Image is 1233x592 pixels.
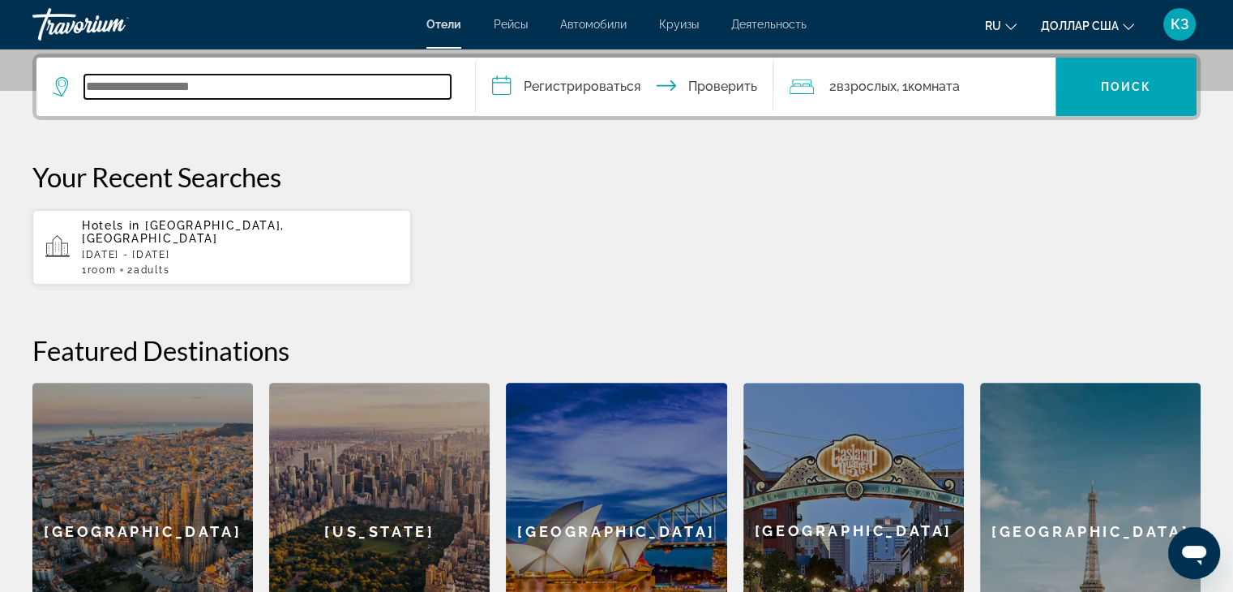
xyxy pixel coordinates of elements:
[82,219,285,245] span: [GEOGRAPHIC_DATA], [GEOGRAPHIC_DATA]
[88,264,117,276] span: Room
[82,219,140,232] span: Hotels in
[32,209,411,285] button: Hotels in [GEOGRAPHIC_DATA], [GEOGRAPHIC_DATA][DATE] - [DATE]1Room2Adults
[828,79,836,94] font: 2
[1158,7,1201,41] button: Меню пользователя
[907,79,959,94] font: комната
[494,18,528,31] a: Рейсы
[1101,80,1152,93] font: Поиск
[32,3,195,45] a: Травориум
[127,264,169,276] span: 2
[896,79,907,94] font: , 1
[32,334,1201,367] h2: Featured Destinations
[1055,58,1197,116] button: Поиск
[134,264,169,276] span: Adults
[773,58,1055,116] button: Путешественники: 2 взрослых, 0 детей
[1041,19,1119,32] font: доллар США
[731,18,807,31] a: Деятельность
[985,14,1017,37] button: Изменить язык
[1041,14,1134,37] button: Изменить валюту
[659,18,699,31] a: Круизы
[82,249,398,260] p: [DATE] - [DATE]
[985,19,1001,32] font: ru
[836,79,896,94] font: взрослых
[1171,15,1189,32] font: КЗ
[476,58,774,116] button: Даты заезда и выезда
[560,18,627,31] a: Автомобили
[1168,527,1220,579] iframe: Кнопка запуска окна обмена сообщениями
[82,264,116,276] span: 1
[426,18,461,31] a: Отели
[36,58,1197,116] div: Виджет поиска
[32,161,1201,193] p: Your Recent Searches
